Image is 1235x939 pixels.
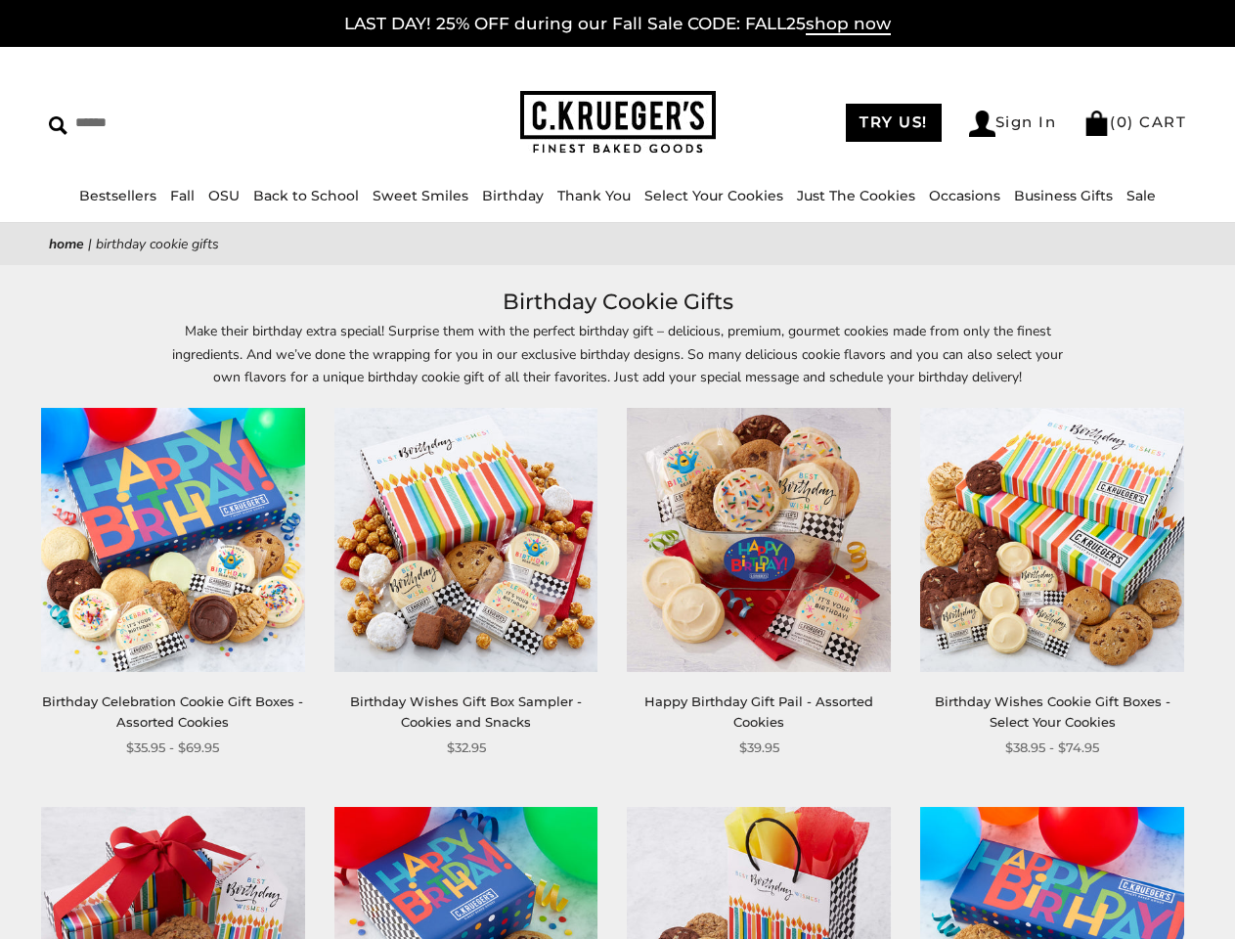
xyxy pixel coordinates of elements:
span: Birthday Cookie Gifts [96,235,219,253]
img: Happy Birthday Gift Pail - Assorted Cookies [627,408,891,672]
img: Birthday Wishes Cookie Gift Boxes - Select Your Cookies [920,408,1184,672]
a: Thank You [557,187,631,204]
a: Just The Cookies [797,187,915,204]
p: Make their birthday extra special! Surprise them with the perfect birthday gift – delicious, prem... [168,320,1068,387]
a: Bestsellers [79,187,156,204]
a: Sale [1126,187,1156,204]
span: $32.95 [447,738,486,758]
a: Birthday Wishes Cookie Gift Boxes - Select Your Cookies [935,693,1170,730]
span: $38.95 - $74.95 [1005,738,1099,758]
a: Select Your Cookies [644,187,783,204]
a: OSU [208,187,240,204]
span: 0 [1117,112,1128,131]
a: Fall [170,187,195,204]
img: Birthday Celebration Cookie Gift Boxes - Assorted Cookies [41,408,305,672]
img: Account [969,111,995,137]
a: Business Gifts [1014,187,1113,204]
img: Search [49,116,67,135]
a: Birthday Wishes Gift Box Sampler - Cookies and Snacks [350,693,582,730]
span: shop now [806,14,891,35]
img: C.KRUEGER'S [520,91,716,155]
span: $39.95 [739,738,779,758]
h1: Birthday Cookie Gifts [78,285,1157,320]
img: Bag [1083,111,1110,136]
nav: breadcrumbs [49,233,1186,255]
a: LAST DAY! 25% OFF during our Fall Sale CODE: FALL25shop now [344,14,891,35]
a: Happy Birthday Gift Pail - Assorted Cookies [644,693,873,730]
a: Birthday [482,187,544,204]
a: Birthday Celebration Cookie Gift Boxes - Assorted Cookies [42,693,303,730]
span: | [88,235,92,253]
input: Search [49,108,309,138]
a: Back to School [253,187,359,204]
a: Sign In [969,111,1057,137]
span: $35.95 - $69.95 [126,738,219,758]
a: TRY US! [846,104,942,142]
a: Home [49,235,84,253]
img: Birthday Wishes Gift Box Sampler - Cookies and Snacks [334,408,598,672]
a: Sweet Smiles [373,187,468,204]
a: (0) CART [1083,112,1186,131]
a: Occasions [929,187,1000,204]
